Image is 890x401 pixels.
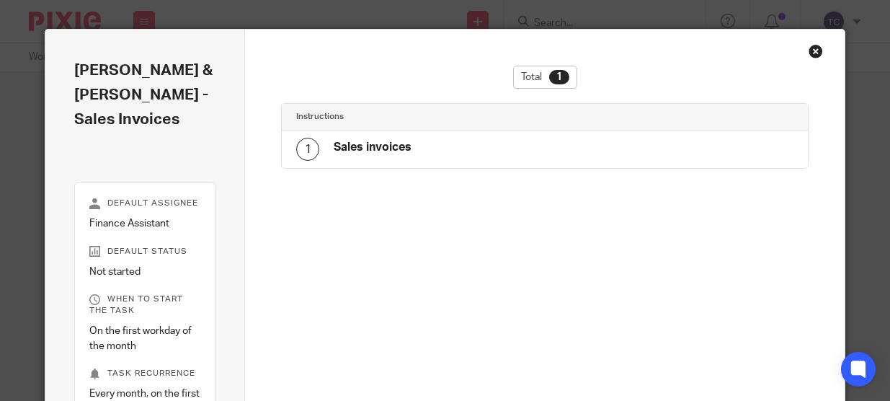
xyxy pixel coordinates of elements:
div: Total [513,66,577,89]
p: On the first workday of the month [89,324,200,353]
p: Finance Assistant [89,216,200,231]
h4: Sales invoices [334,140,411,155]
h2: [PERSON_NAME] & [PERSON_NAME] - Sales Invoices [74,58,215,132]
div: 1 [296,138,319,161]
div: 1 [549,70,569,84]
p: When to start the task [89,294,200,317]
p: Task recurrence [89,368,200,379]
div: Close this dialog window [809,44,823,58]
p: Default assignee [89,198,200,209]
p: Not started [89,265,200,279]
p: Default status [89,246,200,257]
h4: Instructions [296,111,545,123]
